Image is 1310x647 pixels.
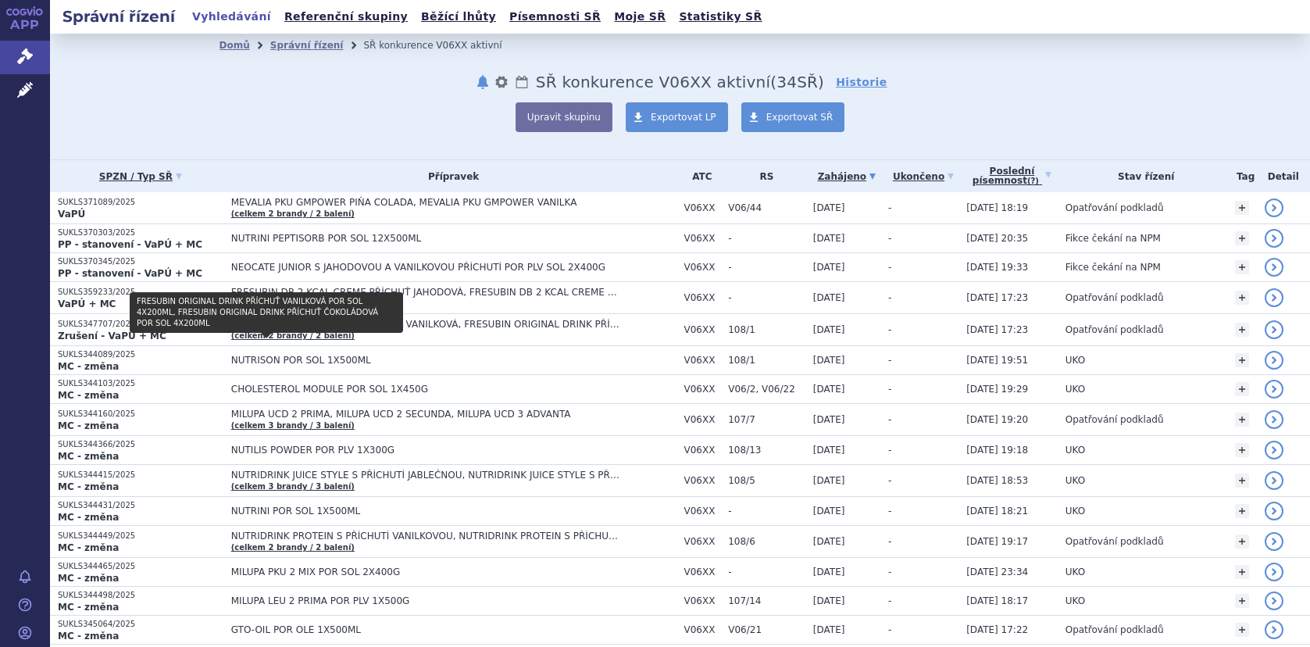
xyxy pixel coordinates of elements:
[1265,502,1283,520] a: detail
[1265,258,1283,277] a: detail
[1265,471,1283,490] a: detail
[728,624,805,635] span: V06/21
[1235,382,1249,396] a: +
[684,233,720,244] span: V06XX
[966,233,1028,244] span: [DATE] 20:35
[58,619,223,630] p: SUKLS345064/2025
[1265,320,1283,339] a: detail
[1235,534,1249,549] a: +
[888,506,891,517] span: -
[1235,231,1249,245] a: +
[58,409,223,420] p: SUKLS344160/2025
[58,602,119,613] strong: MC - změna
[728,202,805,213] span: V06/44
[966,414,1028,425] span: [DATE] 19:20
[58,481,119,492] strong: MC - změna
[813,384,845,395] span: [DATE]
[231,287,622,298] span: FRESUBIN DB 2 KCAL CREME PŘÍCHUŤ JAHODOVÁ, FRESUBIN DB 2 KCAL CREME PŘÍCHUŤ KAPUČÍNOVÁ, FRESUBIN ...
[1235,504,1249,518] a: +
[888,324,891,335] span: -
[684,292,720,303] span: V06XX
[741,102,845,132] a: Exportovat SŘ
[58,512,119,523] strong: MC - změna
[231,299,355,308] a: (celkem 5 brandů / 5 balení)
[280,6,412,27] a: Referenční skupiny
[1027,177,1039,186] abbr: (?)
[966,445,1028,456] span: [DATE] 19:18
[813,324,845,335] span: [DATE]
[684,445,720,456] span: V06XX
[536,73,770,91] span: SŘ konkurence V06XX aktivní
[58,631,119,642] strong: MC - změna
[888,202,891,213] span: -
[1065,536,1164,547] span: Opatřování podkladů
[270,40,344,51] a: Správní řízení
[1235,594,1249,608] a: +
[888,414,891,425] span: -
[609,6,670,27] a: Moje SŘ
[684,624,720,635] span: V06XX
[813,475,845,486] span: [DATE]
[728,506,805,517] span: -
[813,567,845,577] span: [DATE]
[888,384,891,395] span: -
[888,355,891,366] span: -
[676,160,720,192] th: ATC
[1265,288,1283,307] a: detail
[966,475,1028,486] span: [DATE] 18:53
[966,202,1028,213] span: [DATE] 18:19
[58,331,166,341] strong: Zrušení - VaPÚ + MC
[728,536,805,547] span: 108/6
[58,590,223,601] p: SUKLS344498/2025
[231,421,355,430] a: (celkem 3 brandy / 3 balení)
[1065,233,1161,244] span: Fikce čekání na NPM
[1265,198,1283,217] a: detail
[1235,413,1249,427] a: +
[1235,623,1249,637] a: +
[1065,262,1161,273] span: Fikce čekání na NPM
[728,595,805,606] span: 107/14
[58,470,223,481] p: SUKLS344415/2025
[813,595,845,606] span: [DATE]
[231,355,622,366] span: NUTRISON POR SOL 1X500ML
[231,445,622,456] span: NUTILIS POWDER POR PLV 1X300G
[684,475,720,486] span: V06XX
[966,567,1028,577] span: [DATE] 23:34
[888,567,891,577] span: -
[966,262,1028,273] span: [DATE] 19:33
[728,292,805,303] span: -
[50,5,187,27] h2: Správní řízení
[58,268,202,279] strong: PP - stanovení - VaPÚ + MC
[966,160,1058,192] a: Poslednípísemnost(?)
[58,451,119,462] strong: MC - změna
[231,319,622,330] span: FRESUBIN ORIGINAL DRINK PŘÍCHUŤ VANILKOVÁ, FRESUBIN ORIGINAL DRINK PŘÍCHUŤ ČOKOLÁDOVÁ
[1235,323,1249,337] a: +
[813,624,845,635] span: [DATE]
[1065,624,1164,635] span: Opatřování podkladů
[1065,475,1085,486] span: UKO
[1235,443,1249,457] a: +
[223,160,676,192] th: Přípravek
[58,197,223,208] p: SUKLS371089/2025
[684,414,720,425] span: V06XX
[494,73,509,91] button: nastavení
[231,384,622,395] span: CHOLESTEROL MODULE POR SOL 1X450G
[684,202,720,213] span: V06XX
[888,292,891,303] span: -
[231,624,622,635] span: GTO-OIL POR OLE 1X500ML
[1065,506,1085,517] span: UKO
[1065,384,1085,395] span: UKO
[58,390,119,401] strong: MC - změna
[58,239,202,250] strong: PP - stanovení - VaPÚ + MC
[1265,592,1283,610] a: detail
[58,287,223,298] p: SUKLS359233/2025
[231,470,622,481] span: NUTRIDRINK JUICE STYLE S PŘÍCHUTÍ JABLEČNOU, NUTRIDRINK JUICE STYLE S PŘÍCHUTÍ JAHODOVOU, NUTRIDR...
[966,506,1028,517] span: [DATE] 18:21
[58,227,223,238] p: SUKLS370303/2025
[1235,474,1249,488] a: +
[58,573,119,584] strong: MC - změna
[684,506,720,517] span: V06XX
[813,202,845,213] span: [DATE]
[58,298,116,309] strong: VaPÚ + MC
[516,102,612,132] button: Upravit skupinu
